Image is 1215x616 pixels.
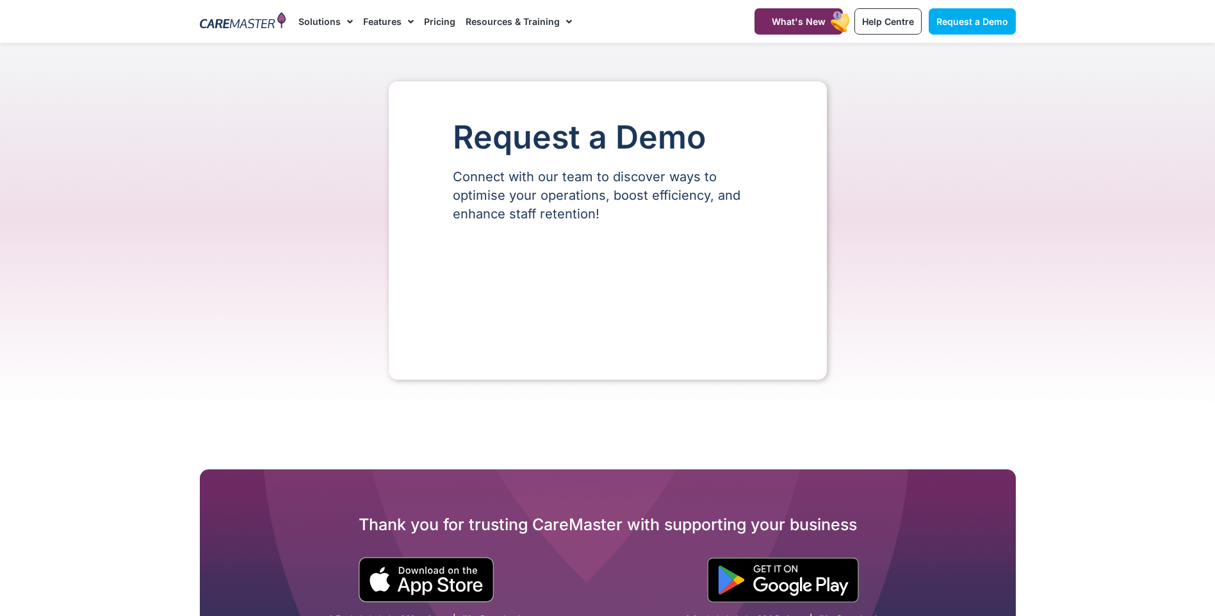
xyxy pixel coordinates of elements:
h1: Request a Demo [453,120,763,155]
span: What's New [772,16,826,27]
a: Request a Demo [929,8,1016,35]
iframe: Form 0 [453,245,763,341]
img: CareMaster Logo [200,12,286,31]
a: What's New [754,8,843,35]
img: small black download on the apple app store button. [358,557,494,603]
a: Help Centre [854,8,922,35]
span: Request a Demo [936,16,1008,27]
span: Help Centre [862,16,914,27]
h2: Thank you for trusting CareMaster with supporting your business [200,514,1016,535]
p: Connect with our team to discover ways to optimise your operations, boost efficiency, and enhance... [453,168,763,223]
img: "Get is on" Black Google play button. [707,558,859,603]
